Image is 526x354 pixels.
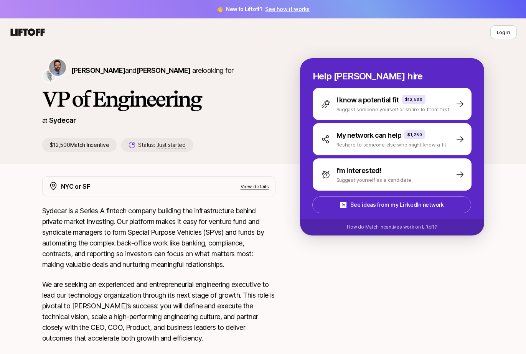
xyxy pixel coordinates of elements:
p: Reshare to someone else who might know a fit [336,141,447,148]
button: See ideas from my LinkedIn network [312,196,471,213]
p: are looking for [71,65,234,76]
span: Just started [157,142,186,148]
p: My network can help [336,130,402,141]
p: $12,500 Match Incentive [42,138,117,152]
a: Sydecar [49,116,76,124]
p: How do Match Incentives work on Liftoff? [347,224,437,231]
p: I'm interested! [336,165,382,176]
p: NYC or SF [61,181,90,191]
p: We are seeking an experienced and entrepreneurial engineering executive to lead our technology or... [42,279,275,344]
p: Status: [138,140,185,150]
p: View details [241,183,269,190]
p: Suggest yourself as a candidate [336,176,411,184]
p: Sydecar is a Series A fintech company building the infrastructure behind private market investing... [42,206,275,270]
p: See ideas from my LinkedIn network [350,200,444,209]
p: Suggest someone yourself or share to them first [336,105,449,113]
p: $1,250 [407,132,422,138]
img: Adam Hill [49,59,66,76]
span: [PERSON_NAME] [137,66,191,74]
button: Log in [490,25,517,39]
span: and [125,66,190,74]
p: Help [PERSON_NAME] hire [313,71,472,82]
p: $12,500 [405,96,423,102]
img: Nik Talreja [43,70,55,82]
p: I know a potential fit [336,95,399,105]
a: See how it works [265,6,310,12]
span: 👋 New to Liftoff? [216,5,310,14]
span: [PERSON_NAME] [71,66,125,74]
p: at [42,115,48,125]
h1: VP of Engineering [42,87,275,110]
